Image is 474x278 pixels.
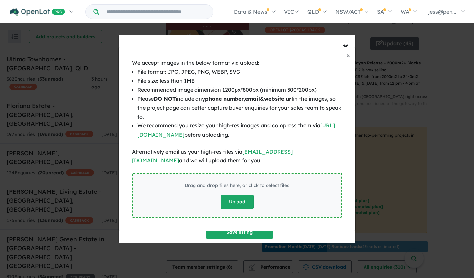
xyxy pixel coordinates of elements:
img: Openlot PRO Logo White [10,8,65,16]
b: website url [264,95,293,102]
li: Recommended image dimension 1200px*800px (minimum 300*200px) [137,86,342,94]
span: × [347,52,350,59]
div: Drag and drop files here, or click to select files [185,182,289,190]
li: We recommend you resize your high-res images and compress them via before uploading. [137,121,342,139]
input: Try estate name, suburb, builder or developer [100,5,212,19]
div: We accept images in the below format via upload: [132,58,342,67]
li: File format: JPG, JPEG, PNG, WEBP, SVG [137,67,342,76]
button: Upload [221,195,254,209]
span: jess@pen... [428,8,456,15]
u: DO NOT [154,95,176,102]
a: [URL][DOMAIN_NAME] [137,122,335,138]
li: File size: less than 1MB [137,76,342,85]
li: Please include any , & in the images, so the project page can better capture buyer enquiries for ... [137,94,342,122]
b: email [245,95,260,102]
div: Alternatively email us your high-res files via and we will upload them for you. [132,147,342,165]
b: phone number [205,95,244,102]
a: [EMAIL_ADDRESS][DOMAIN_NAME] [132,148,293,164]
